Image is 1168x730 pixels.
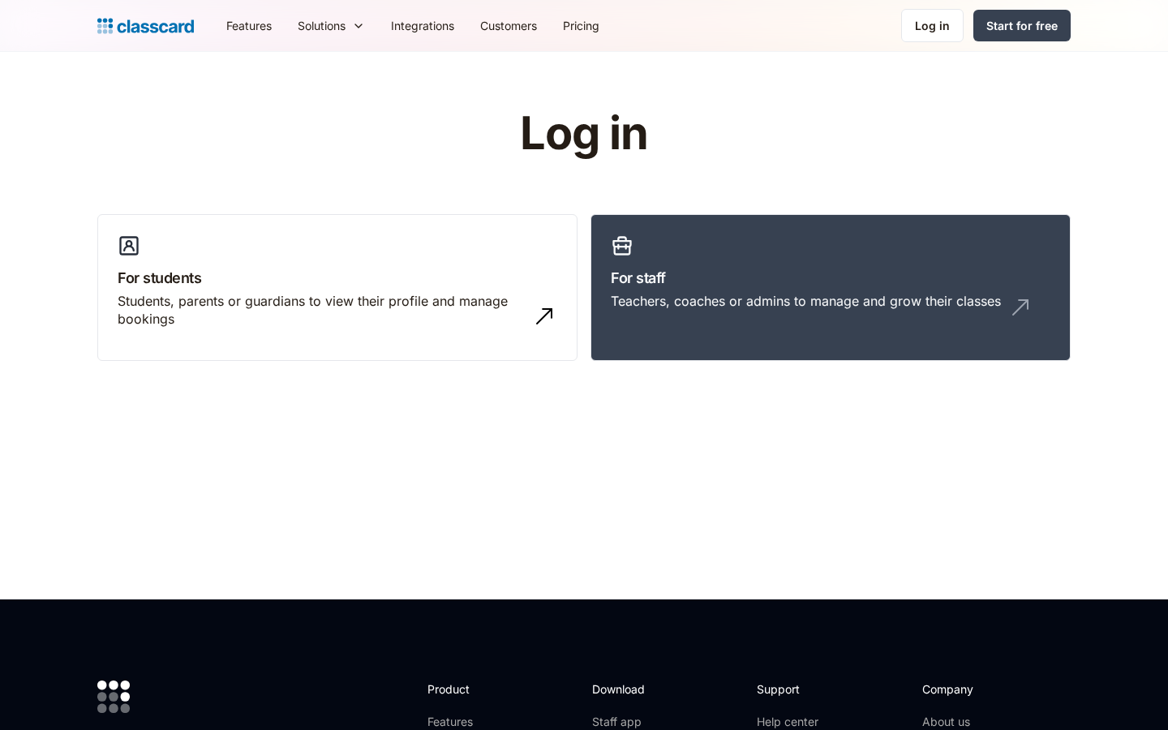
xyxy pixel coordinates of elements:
[327,109,842,159] h1: Log in
[213,7,285,44] a: Features
[757,681,822,698] h2: Support
[611,267,1050,289] h3: For staff
[592,681,659,698] h2: Download
[611,292,1001,310] div: Teachers, coaches or admins to manage and grow their classes
[118,292,525,328] div: Students, parents or guardians to view their profile and manage bookings
[97,15,194,37] a: Logo
[915,17,950,34] div: Log in
[986,17,1058,34] div: Start for free
[118,267,557,289] h3: For students
[757,714,822,730] a: Help center
[427,681,514,698] h2: Product
[298,17,346,34] div: Solutions
[901,9,964,42] a: Log in
[97,214,578,362] a: For studentsStudents, parents or guardians to view their profile and manage bookings
[922,714,1030,730] a: About us
[427,714,514,730] a: Features
[378,7,467,44] a: Integrations
[550,7,612,44] a: Pricing
[592,714,659,730] a: Staff app
[973,10,1071,41] a: Start for free
[590,214,1071,362] a: For staffTeachers, coaches or admins to manage and grow their classes
[922,681,1030,698] h2: Company
[467,7,550,44] a: Customers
